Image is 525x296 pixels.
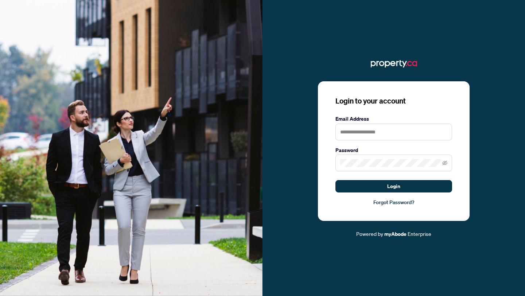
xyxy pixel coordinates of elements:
[335,115,452,123] label: Email Address
[335,198,452,206] a: Forgot Password?
[387,180,400,192] span: Login
[335,146,452,154] label: Password
[371,58,417,70] img: ma-logo
[356,230,383,237] span: Powered by
[442,160,447,165] span: eye-invisible
[408,230,431,237] span: Enterprise
[384,230,407,238] a: myAbode
[335,96,452,106] h3: Login to your account
[335,180,452,192] button: Login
